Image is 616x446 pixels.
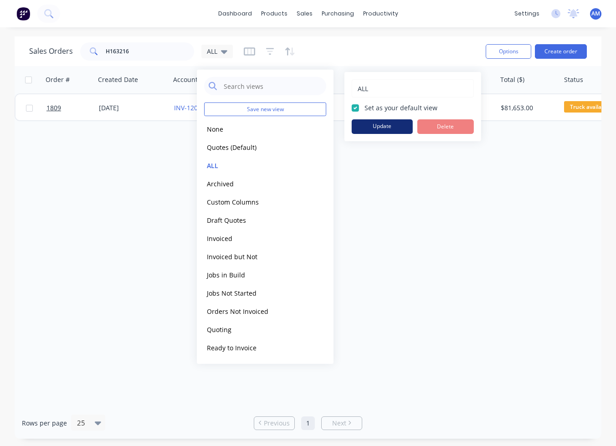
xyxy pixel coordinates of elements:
div: Total ($) [500,75,524,84]
div: $81,653.00 [501,103,554,113]
a: Page 1 is your current page [301,416,315,430]
button: Delete [417,119,474,134]
button: Custom Columns [204,196,308,207]
button: Save new view [204,103,326,116]
button: Quoting [204,324,308,334]
button: Archived [204,178,308,189]
div: Accounting Order # [173,75,233,84]
label: Set as your default view [364,103,437,113]
button: Options [486,44,531,59]
span: Rows per page [22,419,67,428]
div: purchasing [317,7,359,21]
button: Jobs Not Started [204,287,308,298]
input: Search... [106,42,195,61]
button: Create order [535,44,587,59]
a: 1809 [46,94,99,122]
button: Invoiced [204,233,308,243]
a: Previous page [254,419,294,428]
button: Invoiced but Not [204,251,308,261]
span: AM [591,10,600,18]
button: Jobs in Build [204,269,308,280]
h1: Sales Orders [29,47,73,56]
button: ALL [204,160,308,170]
input: Enter view name... [357,80,469,97]
span: Next [332,419,346,428]
button: Orders Not Invoiced [204,306,308,316]
img: Factory [16,7,30,21]
button: Quotes (Default) [204,142,308,152]
span: ALL [207,46,217,56]
button: Draft Quotes [204,215,308,225]
div: sales [292,7,317,21]
button: Update [352,119,413,134]
div: Created Date [98,75,138,84]
span: 1809 [46,103,61,113]
ul: Pagination [250,416,366,430]
div: Order # [46,75,70,84]
button: None [204,123,308,134]
div: [DATE] [99,103,167,113]
div: products [257,7,292,21]
button: Ready to Invoice [204,342,308,353]
div: settings [510,7,544,21]
a: dashboard [214,7,257,21]
span: Previous [264,419,290,428]
a: Next page [322,419,362,428]
input: Search views [223,77,322,95]
div: Status [564,75,583,84]
div: productivity [359,7,403,21]
a: INV-1201 [174,103,201,112]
